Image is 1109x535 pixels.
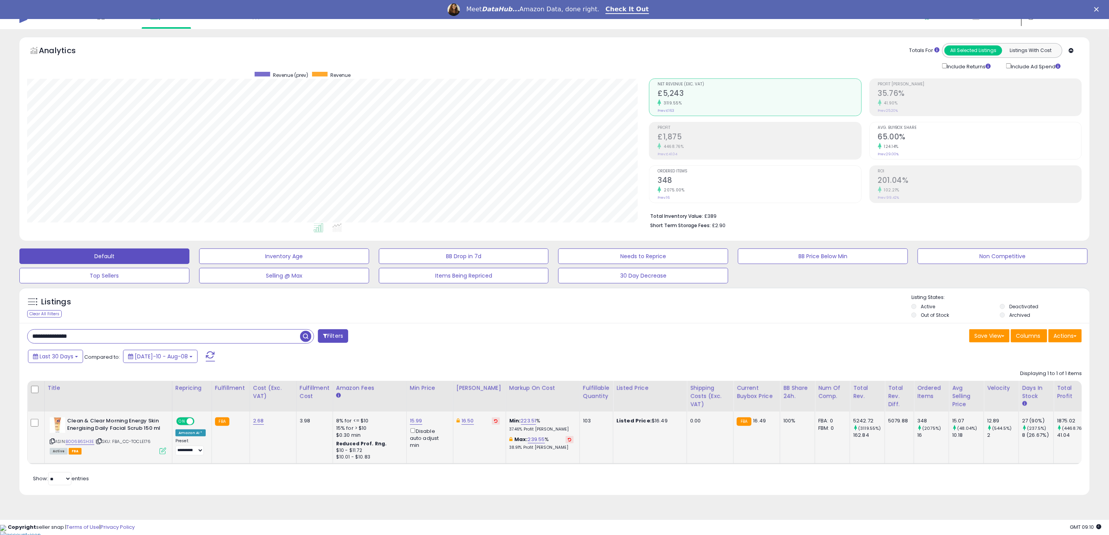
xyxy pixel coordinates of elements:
button: Save View [969,329,1010,342]
div: FBA: 0 [818,417,844,424]
h2: 65.00% [878,132,1081,143]
span: Revenue (prev) [273,72,308,78]
small: FBA [737,417,751,426]
span: Profit [PERSON_NAME] [878,82,1081,87]
div: Listed Price [616,384,684,392]
div: Repricing [175,384,208,392]
div: Current Buybox Price [737,384,777,400]
div: Include Ad Spend [1000,62,1073,70]
span: Columns [1016,332,1040,340]
span: Show: entries [33,475,89,482]
span: [DATE]-10 - Aug-08 [135,353,188,360]
small: 4468.76% [661,144,684,149]
b: Total Inventory Value: [650,213,703,219]
span: All listings currently available for purchase on Amazon [50,448,68,455]
div: [PERSON_NAME] [456,384,503,392]
small: (544.5%) [992,425,1012,431]
div: $0.30 min [336,432,401,439]
div: Shipping Costs (Exc. VAT) [690,384,730,408]
div: 15.07 [952,417,984,424]
small: (237.5%) [1027,425,1046,431]
span: Ordered Items [658,169,861,174]
button: [DATE]-10 - Aug-08 [123,350,198,363]
li: £389 [650,211,1076,220]
b: Reduced Prof. Rng. [336,440,387,447]
div: Close [1094,7,1102,12]
div: Amazon AI * [175,429,206,436]
span: Last 30 Days [40,353,73,360]
div: ASIN: [50,417,166,453]
div: 16 [917,432,949,439]
div: % [509,417,574,432]
small: Prev: £163 [658,108,674,113]
div: Velocity [987,384,1015,392]
div: 8 (26.67%) [1022,432,1053,439]
h5: Analytics [39,45,91,58]
a: Check It Out [606,5,649,14]
p: 38.91% Profit [PERSON_NAME] [509,445,574,450]
button: All Selected Listings [944,45,1002,56]
div: Days In Stock [1022,384,1050,400]
div: Preset: [175,438,206,455]
div: $10.01 - $10.83 [336,454,401,460]
div: % [509,436,574,450]
h2: 348 [658,176,861,186]
th: The percentage added to the cost of goods (COGS) that forms the calculator for Min & Max prices. [506,381,580,412]
div: Fulfillment Cost [300,384,330,400]
button: Default [19,248,189,264]
small: (48.04%) [957,425,977,431]
small: 102.21% [882,187,900,193]
div: Cost (Exc. VAT) [253,384,293,400]
label: Archived [1009,312,1030,318]
h5: Listings [41,297,71,307]
small: 124.14% [882,144,899,149]
b: Min: [509,417,521,424]
div: Ordered Items [917,384,946,400]
span: Avg. Buybox Share [878,126,1081,130]
b: Max: [514,436,528,443]
button: BB Drop in 7d [379,248,549,264]
button: Last 30 Days [28,350,83,363]
button: Filters [318,329,348,343]
a: 16.50 [462,417,474,425]
button: Top Sellers [19,268,189,283]
small: (2075%) [922,425,941,431]
div: Clear All Filters [27,310,62,318]
a: Hi [PERSON_NAME] [1027,12,1089,29]
button: Columns [1011,329,1047,342]
div: 27 (90%) [1022,417,1053,424]
div: 2 [987,432,1019,439]
div: 8% for <= $10 [336,417,401,424]
small: 2075.00% [661,187,684,193]
button: Listings With Cost [1002,45,1060,56]
a: 223.51 [521,417,536,425]
span: ROI [878,169,1081,174]
button: 30 Day Decrease [558,268,728,283]
div: Totals For [909,47,939,54]
span: Profit [658,126,861,130]
small: Amazon Fees. [336,392,341,399]
div: Meet Amazon Data, done right. [466,5,599,13]
h2: 35.76% [878,89,1081,99]
b: Clean & Clear Morning Energy Skin Energising Daily Facial Scrub 150 ml [67,417,161,434]
div: $16.49 [616,417,681,424]
h2: £5,243 [658,89,861,99]
button: Non Competitive [918,248,1088,264]
button: Items Being Repriced [379,268,549,283]
img: 41G3wYqU6RS._SL40_.jpg [50,417,65,433]
div: Avg Selling Price [952,384,981,408]
a: 15.99 [410,417,422,425]
div: 0.00 [690,417,727,424]
label: Out of Stock [921,312,949,318]
div: BB Share 24h. [783,384,812,400]
small: Prev: £41.04 [658,152,677,156]
small: Days In Stock. [1022,400,1027,407]
a: 239.55 [528,436,545,443]
button: Selling @ Max [199,268,369,283]
label: Deactivated [1009,303,1038,310]
div: Total Profit [1057,384,1085,400]
span: Revenue [330,72,351,78]
div: $10 - $11.72 [336,447,401,454]
div: Num of Comp. [818,384,847,400]
label: Active [921,303,935,310]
